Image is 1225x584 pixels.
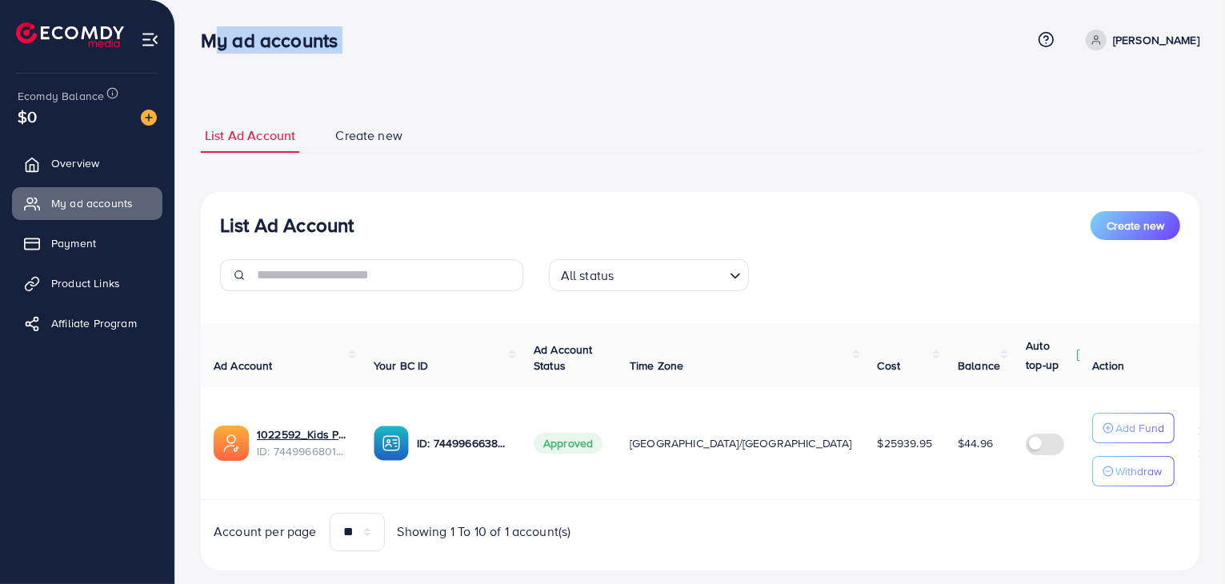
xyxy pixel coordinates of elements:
span: $25939.95 [878,435,932,451]
span: Ecomdy Balance [18,88,104,104]
h3: My ad accounts [201,29,350,52]
p: ID: 7449966638168178689 [417,434,508,453]
p: Auto top-up [1026,336,1072,374]
div: Search for option [549,259,749,291]
span: Account per page [214,522,317,541]
span: Cost [878,358,901,374]
span: Create new [1107,218,1164,234]
img: ic-ba-acc.ded83a64.svg [374,426,409,461]
span: List Ad Account [205,126,295,145]
span: Balance [958,358,1000,374]
button: Create new [1091,211,1180,240]
a: Affiliate Program [12,307,162,339]
a: 1022592_Kids Plaza_1734580571647 [257,426,348,442]
button: Withdraw [1092,456,1175,486]
span: My ad accounts [51,195,133,211]
span: Showing 1 To 10 of 1 account(s) [398,522,571,541]
input: Search for option [619,261,723,287]
p: [PERSON_NAME] [1113,30,1199,50]
span: Ad Account [214,358,273,374]
button: Add Fund [1092,413,1175,443]
span: Product Links [51,275,120,291]
span: [GEOGRAPHIC_DATA]/[GEOGRAPHIC_DATA] [630,435,852,451]
img: image [141,110,157,126]
span: Ad Account Status [534,342,593,374]
span: Approved [534,433,602,454]
span: Overview [51,155,99,171]
span: Payment [51,235,96,251]
span: $44.96 [958,435,993,451]
a: Overview [12,147,162,179]
iframe: Chat [1157,512,1213,572]
span: Your BC ID [374,358,429,374]
a: My ad accounts [12,187,162,219]
span: Affiliate Program [51,315,137,331]
p: Withdraw [1115,462,1162,481]
a: [PERSON_NAME] [1079,30,1199,50]
img: menu [141,30,159,49]
a: Product Links [12,267,162,299]
span: Action [1092,358,1124,374]
div: <span class='underline'>1022592_Kids Plaza_1734580571647</span></br>7449966801595088913 [257,426,348,459]
span: All status [558,264,618,287]
h3: List Ad Account [220,214,354,237]
a: Payment [12,227,162,259]
span: $0 [18,105,37,128]
p: Add Fund [1115,418,1164,438]
span: Create new [335,126,402,145]
span: Time Zone [630,358,683,374]
span: ID: 7449966801595088913 [257,443,348,459]
img: ic-ads-acc.e4c84228.svg [214,426,249,461]
img: logo [16,22,124,47]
